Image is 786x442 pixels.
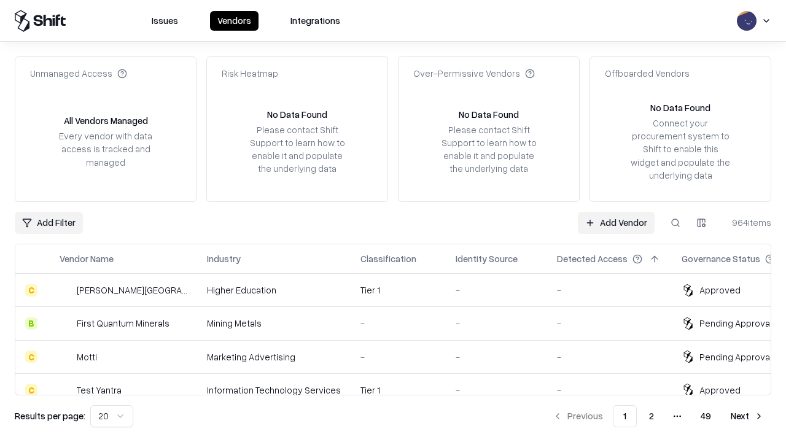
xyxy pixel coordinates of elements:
[25,284,37,297] div: C
[459,108,519,121] div: No Data Found
[557,317,662,330] div: -
[545,405,771,427] nav: pagination
[77,351,97,363] div: Motti
[77,284,187,297] div: [PERSON_NAME][GEOGRAPHIC_DATA]
[207,284,341,297] div: Higher Education
[77,384,122,397] div: Test Yantra
[60,252,114,265] div: Vendor Name
[557,284,662,297] div: -
[144,11,185,31] button: Issues
[60,384,72,396] img: Test Yantra
[578,212,655,234] a: Add Vendor
[210,11,259,31] button: Vendors
[438,123,540,176] div: Please contact Shift Support to learn how to enable it and populate the underlying data
[222,67,278,80] div: Risk Heatmap
[699,351,772,363] div: Pending Approval
[25,384,37,396] div: C
[207,317,341,330] div: Mining Metals
[613,405,637,427] button: 1
[413,67,535,80] div: Over-Permissive Vendors
[60,284,72,297] img: Reichman University
[64,114,148,127] div: All Vendors Managed
[55,130,157,168] div: Every vendor with data access is tracked and managed
[699,284,741,297] div: Approved
[30,67,127,80] div: Unmanaged Access
[691,405,721,427] button: 49
[639,405,664,427] button: 2
[360,252,416,265] div: Classification
[699,384,741,397] div: Approved
[456,384,537,397] div: -
[283,11,348,31] button: Integrations
[77,317,169,330] div: First Quantum Minerals
[456,252,518,265] div: Identity Source
[207,351,341,363] div: Marketing Advertising
[699,317,772,330] div: Pending Approval
[207,384,341,397] div: Information Technology Services
[207,252,241,265] div: Industry
[60,317,72,330] img: First Quantum Minerals
[456,351,537,363] div: -
[267,108,327,121] div: No Data Found
[723,405,771,427] button: Next
[360,384,436,397] div: Tier 1
[456,317,537,330] div: -
[25,317,37,330] div: B
[15,212,83,234] button: Add Filter
[557,252,628,265] div: Detected Access
[60,351,72,363] img: Motti
[360,284,436,297] div: Tier 1
[682,252,760,265] div: Governance Status
[360,317,436,330] div: -
[15,409,85,422] p: Results per page:
[605,67,690,80] div: Offboarded Vendors
[456,284,537,297] div: -
[722,216,771,229] div: 964 items
[246,123,348,176] div: Please contact Shift Support to learn how to enable it and populate the underlying data
[650,101,710,114] div: No Data Found
[557,351,662,363] div: -
[25,351,37,363] div: C
[557,384,662,397] div: -
[360,351,436,363] div: -
[629,117,731,182] div: Connect your procurement system to Shift to enable this widget and populate the underlying data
